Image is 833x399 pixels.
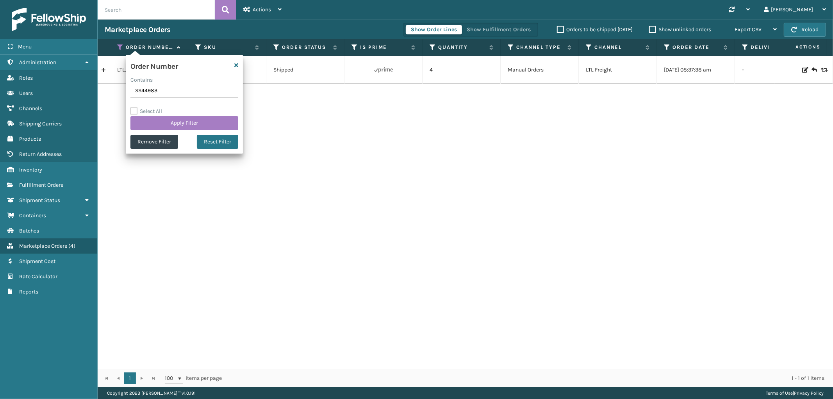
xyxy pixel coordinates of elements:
label: Is Prime [360,44,407,51]
label: Contains [130,76,153,84]
button: Show Fulfillment Orders [462,25,536,34]
label: Order Number [126,44,173,51]
a: Terms of Use [766,390,793,396]
label: SKU [204,44,251,51]
td: LTL Freight [579,56,657,84]
label: Order Date [672,44,720,51]
span: Products [19,136,41,142]
div: | [766,387,824,399]
td: Shipped [266,56,344,84]
label: Select All [130,108,162,115]
span: Export CSV [735,26,762,33]
span: Return Addresses [19,151,62,157]
button: Reload [784,23,826,37]
button: Show Order Lines [406,25,462,34]
span: Administration [19,59,56,66]
td: Manual Orders [501,56,579,84]
label: Channel [594,44,642,51]
span: Shipment Status [19,197,60,204]
div: 1 - 1 of 1 items [233,374,824,382]
input: Type the text you wish to filter on [130,84,238,98]
span: Menu [18,43,32,50]
label: Deliver By Date [751,44,798,51]
label: Channel Type [516,44,564,51]
span: Shipping Carriers [19,120,62,127]
span: Rate Calculator [19,273,57,280]
td: [DATE] 08:37:38 am [657,56,735,84]
label: Orders to be shipped [DATE] [557,26,633,33]
label: Order Status [282,44,329,51]
a: LTL.SS44983 [117,66,148,74]
a: 1 [124,372,136,384]
span: Reports [19,288,38,295]
span: ( 4 ) [68,243,75,249]
td: 4 [423,56,501,84]
span: Fulfillment Orders [19,182,63,188]
button: Reset Filter [197,135,238,149]
span: Channels [19,105,42,112]
label: Show unlinked orders [649,26,711,33]
i: Replace [821,67,826,73]
span: 100 [165,374,177,382]
h3: Marketplace Orders [105,25,170,34]
span: Roles [19,75,33,81]
td: - [735,56,813,84]
i: Create Return Label [812,66,816,74]
button: Remove Filter [130,135,178,149]
span: Shipment Cost [19,258,55,265]
span: Batches [19,227,39,234]
span: items per page [165,372,222,384]
label: Quantity [438,44,485,51]
h4: Order Number [130,59,178,71]
span: Actions [253,6,271,13]
a: Privacy Policy [794,390,824,396]
span: Users [19,90,33,97]
span: Actions [771,41,825,54]
span: Marketplace Orders [19,243,67,249]
p: Copyright 2023 [PERSON_NAME]™ v 1.0.191 [107,387,196,399]
i: Edit [802,67,807,73]
img: logo [12,8,86,31]
span: Containers [19,212,46,219]
button: Apply Filter [130,116,238,130]
span: Inventory [19,166,42,173]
